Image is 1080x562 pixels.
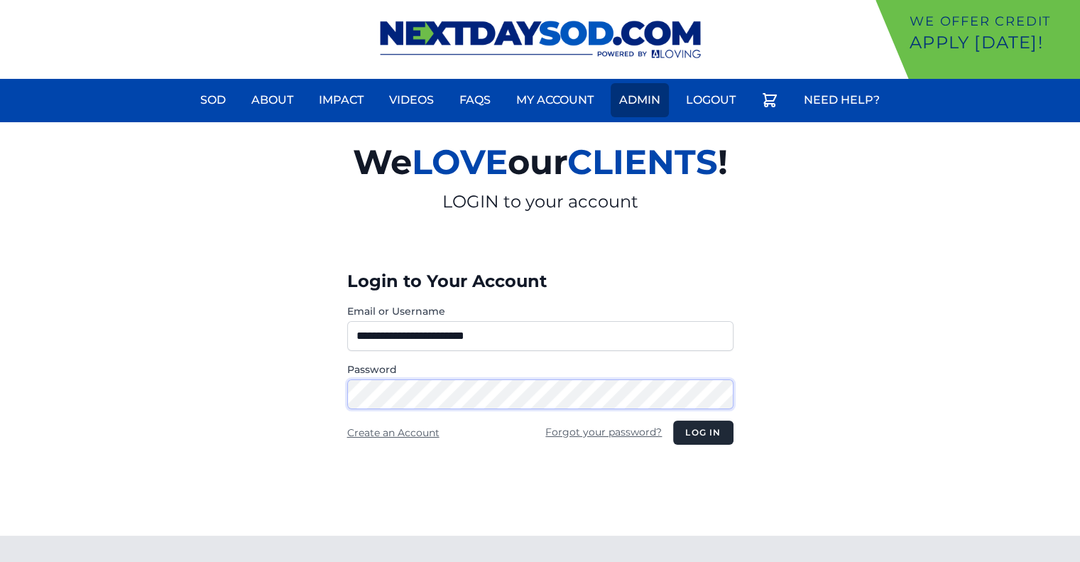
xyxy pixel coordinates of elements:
[243,83,302,117] a: About
[795,83,888,117] a: Need Help?
[611,83,669,117] a: Admin
[347,304,733,318] label: Email or Username
[381,83,442,117] a: Videos
[910,11,1074,31] p: We offer Credit
[347,426,440,439] a: Create an Account
[192,83,234,117] a: Sod
[347,270,733,293] h3: Login to Your Account
[673,421,733,445] button: Log in
[188,134,893,190] h2: We our !
[567,141,718,183] span: CLIENTS
[188,190,893,213] p: LOGIN to your account
[677,83,744,117] a: Logout
[412,141,508,183] span: LOVE
[310,83,372,117] a: Impact
[347,362,733,377] label: Password
[451,83,499,117] a: FAQs
[508,83,602,117] a: My Account
[545,426,662,438] a: Forgot your password?
[910,31,1074,54] p: Apply [DATE]!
